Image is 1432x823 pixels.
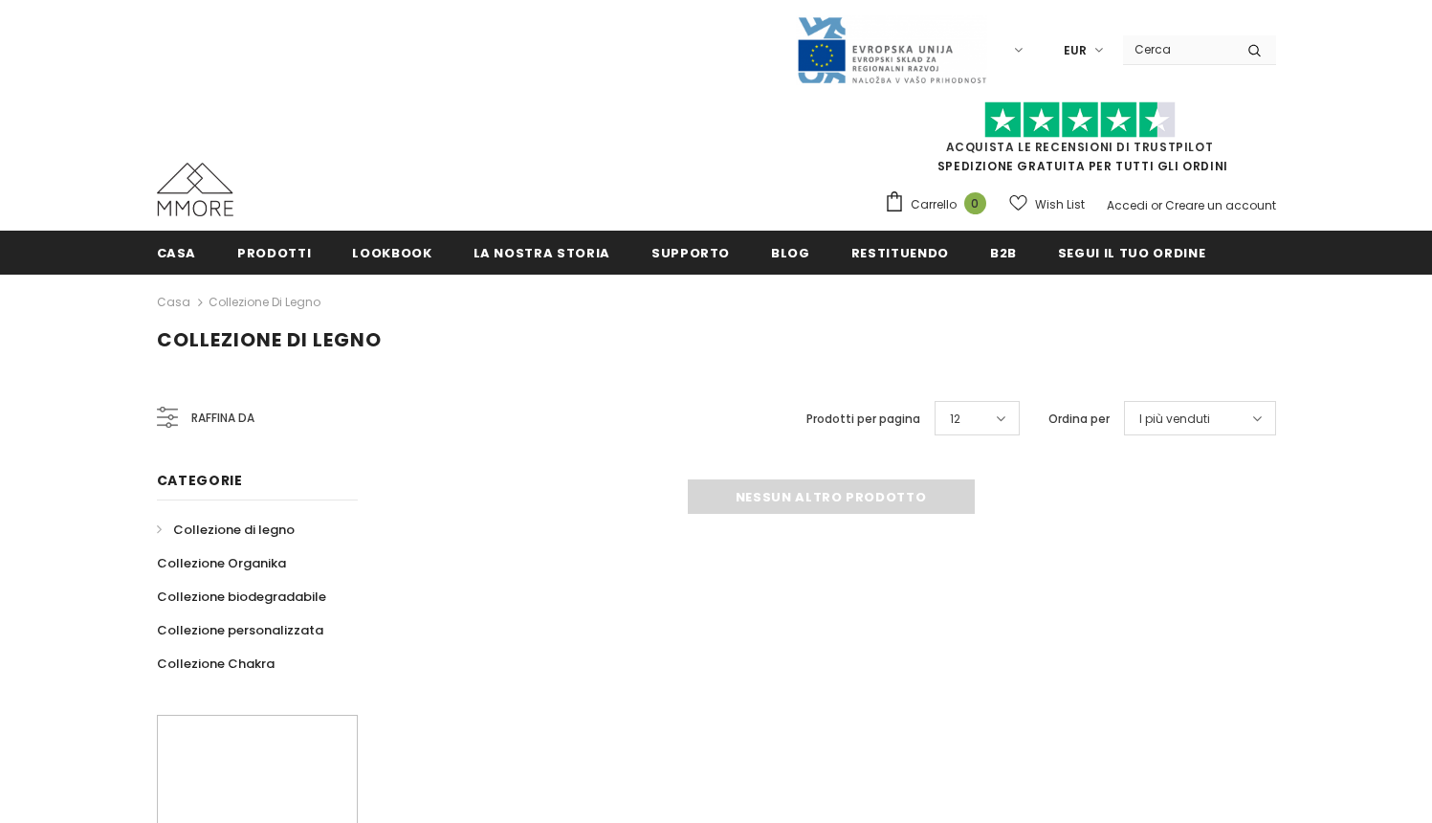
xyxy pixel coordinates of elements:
[1009,188,1085,221] a: Wish List
[173,521,295,539] span: Collezione di legno
[771,231,810,274] a: Blog
[796,41,987,57] a: Javni Razpis
[157,621,323,639] span: Collezione personalizzata
[1035,195,1085,214] span: Wish List
[1048,410,1110,429] label: Ordina per
[946,139,1214,155] a: Acquista le recensioni di TrustPilot
[1058,231,1205,274] a: Segui il tuo ordine
[884,110,1276,174] span: SPEDIZIONE GRATUITA PER TUTTI GLI ORDINI
[157,513,295,546] a: Collezione di legno
[990,231,1017,274] a: B2B
[1058,244,1205,262] span: Segui il tuo ordine
[651,231,730,274] a: supporto
[806,410,920,429] label: Prodotti per pagina
[157,655,275,673] span: Collezione Chakra
[964,192,986,214] span: 0
[796,15,987,85] img: Javni Razpis
[157,326,382,353] span: Collezione di legno
[157,244,197,262] span: Casa
[1123,35,1233,63] input: Search Site
[984,101,1176,139] img: Fidati di Pilot Stars
[237,231,311,274] a: Prodotti
[157,291,190,314] a: Casa
[157,588,326,606] span: Collezione biodegradabile
[1064,41,1087,60] span: EUR
[1107,197,1148,213] a: Accedi
[474,244,610,262] span: La nostra storia
[1151,197,1162,213] span: or
[950,410,960,429] span: 12
[352,244,431,262] span: Lookbook
[157,546,286,580] a: Collezione Organika
[157,613,323,647] a: Collezione personalizzata
[209,294,320,310] a: Collezione di legno
[990,244,1017,262] span: B2B
[771,244,810,262] span: Blog
[1139,410,1210,429] span: I più venduti
[157,231,197,274] a: Casa
[884,190,996,219] a: Carrello 0
[474,231,610,274] a: La nostra storia
[157,647,275,680] a: Collezione Chakra
[157,580,326,613] a: Collezione biodegradabile
[851,244,949,262] span: Restituendo
[1165,197,1276,213] a: Creare un account
[157,471,243,490] span: Categorie
[157,163,233,216] img: Casi MMORE
[911,195,957,214] span: Carrello
[237,244,311,262] span: Prodotti
[352,231,431,274] a: Lookbook
[651,244,730,262] span: supporto
[157,554,286,572] span: Collezione Organika
[191,408,254,429] span: Raffina da
[851,231,949,274] a: Restituendo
